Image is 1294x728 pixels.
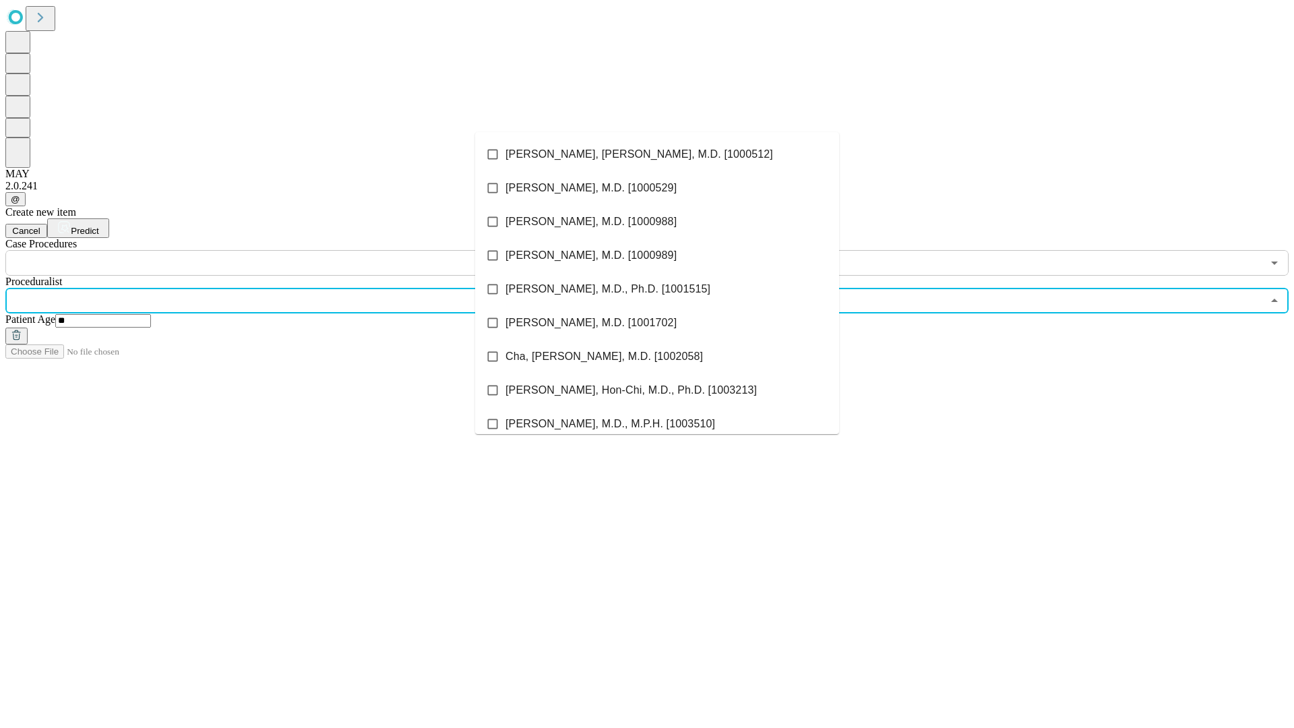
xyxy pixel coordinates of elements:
[47,218,109,238] button: Predict
[505,180,677,196] span: [PERSON_NAME], M.D. [1000529]
[5,238,77,249] span: Scheduled Procedure
[5,206,76,218] span: Create new item
[5,224,47,238] button: Cancel
[12,226,40,236] span: Cancel
[1265,291,1284,310] button: Close
[505,146,773,162] span: [PERSON_NAME], [PERSON_NAME], M.D. [1000512]
[5,168,1289,180] div: MAY
[5,180,1289,192] div: 2.0.241
[505,416,715,432] span: [PERSON_NAME], M.D., M.P.H. [1003510]
[505,348,703,365] span: Cha, [PERSON_NAME], M.D. [1002058]
[71,226,98,236] span: Predict
[5,313,55,325] span: Patient Age
[505,214,677,230] span: [PERSON_NAME], M.D. [1000988]
[505,382,757,398] span: [PERSON_NAME], Hon-Chi, M.D., Ph.D. [1003213]
[11,194,20,204] span: @
[505,281,710,297] span: [PERSON_NAME], M.D., Ph.D. [1001515]
[505,315,677,331] span: [PERSON_NAME], M.D. [1001702]
[5,276,62,287] span: Proceduralist
[505,247,677,264] span: [PERSON_NAME], M.D. [1000989]
[5,192,26,206] button: @
[1265,253,1284,272] button: Open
